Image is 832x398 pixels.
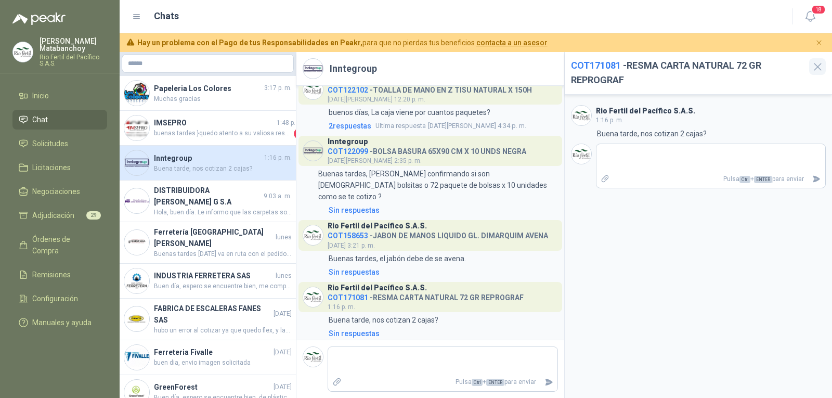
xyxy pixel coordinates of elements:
a: Company LogoPapeleria Los Colores3:17 p. m.Muchas gracias [120,76,296,111]
p: Pulsa + para enviar [614,170,808,188]
span: 2 respuesta s [329,120,371,132]
img: Company Logo [124,150,149,175]
span: Licitaciones [32,162,71,173]
a: Sin respuestas [327,204,558,216]
a: Company LogoFABRICA DE ESCALERAS FANES SAS[DATE]hubo un error al cotizar ya que quedo flex, y las... [120,299,296,340]
span: COT171081 [328,293,368,302]
a: Company LogoFerreteria Fivalle[DATE]buen dia, envio imagen solicitada [120,340,296,375]
p: Buena tarde, nos cotizan 2 cajas? [329,314,438,326]
span: 1:48 p. m. [277,118,304,128]
span: Ctrl [472,379,483,386]
b: Hay un problema con el Pago de tus Responsabilidades en Peakr, [137,38,362,47]
a: Company LogoFerretería [GEOGRAPHIC_DATA][PERSON_NAME]lunesBuenas tardes [DATE] va en ruta con el ... [120,222,296,264]
a: Company LogoINDUSTRIA FERRETERA SASlunesBuen día, espero se encuentre bien, me comparte foto por ... [120,264,296,299]
p: Buenas tardes, [PERSON_NAME] confirmando si son [DEMOGRAPHIC_DATA] bolsitas o 72 paquete de bolsa... [318,168,558,202]
h3: Rio Fertil del Pacífico S.A.S. [328,285,427,291]
img: Company Logo [13,42,33,62]
img: Company Logo [124,230,149,255]
span: Hola, buen día. Le informo que las carpetas son plásticas, tanto las de tamaño oficio como las ta... [154,208,292,217]
button: Enviar [808,170,825,188]
a: Licitaciones [12,158,107,177]
a: Negociaciones [12,182,107,201]
span: para que no pierdas tus beneficios [137,37,548,48]
a: Sin respuestas [327,328,558,339]
span: [DATE][PERSON_NAME] 2:35 p. m. [328,157,422,164]
h3: Rio Fertil del Pacífico S.A.S. [328,223,427,229]
span: COT122102 [328,86,368,94]
img: Company Logo [124,268,149,293]
span: Buena tarde, nos cotizan 2 cajas? [154,164,292,174]
img: Company Logo [303,347,323,367]
img: Company Logo [124,115,149,140]
p: buenos días, La caja viene por cuantos paquetes? [329,107,490,118]
span: 1:16 p. m. [328,303,355,311]
span: ENTER [754,176,772,183]
p: Buenas tardes, el jabón debe de se avena. [329,253,466,264]
span: [DATE] [274,348,292,357]
h4: Ferreteria Fivalle [154,346,271,358]
a: Remisiones [12,265,107,285]
span: Remisiones [32,269,71,280]
h3: Rio Fertil del Pacífico S.A.S. [596,108,695,114]
span: Manuales y ayuda [32,317,92,328]
span: ENTER [486,379,504,386]
img: Logo peakr [12,12,66,25]
button: Cerrar [813,36,826,49]
h4: Inntegroup [154,152,262,164]
h4: - TOALLA DE MANO EN Z TISU NATURAL X 150H [328,83,532,93]
h4: IMSEPRO [154,117,275,129]
span: Buen día, espero se encuentre bien, me comparte foto por favor de la referencia cotizada [154,281,292,291]
img: Company Logo [571,106,591,125]
span: 1 [294,129,304,139]
p: Pulsa + para enviar [346,373,540,391]
span: 1:16 p. m. [264,153,292,163]
span: hubo un error al cotizar ya que quedo flex, y las transportadoras cobran por unidad ósea es flete... [154,326,292,336]
label: Adjuntar archivos [328,373,346,391]
h4: Ferretería [GEOGRAPHIC_DATA][PERSON_NAME] [154,226,274,249]
h2: Inntegroup [330,61,377,76]
p: [PERSON_NAME] Matabanchoy [40,37,107,52]
span: Buenas tardes [DATE] va en ruta con el pedido de los tornillos [154,249,292,259]
button: Enviar [540,373,557,391]
div: Sin respuestas [329,204,380,216]
a: Inicio [12,86,107,106]
img: Company Logo [124,188,149,213]
span: Órdenes de Compra [32,234,97,256]
a: Company LogoIMSEPRO1:48 p. m.buenas tardes }quedo atento a su valiosa respuesta para poder oferta... [120,111,296,146]
h2: - RESMA CARTA NATURAL 72 GR REPROGRAF [571,58,803,88]
img: Company Logo [303,141,323,161]
a: Órdenes de Compra [12,229,107,261]
span: Ultima respuesta [375,121,426,131]
a: 2respuestasUltima respuesta[DATE][PERSON_NAME] 4:34 p. m. [327,120,558,132]
a: Configuración [12,289,107,309]
span: 3:17 p. m. [264,83,292,93]
div: Sin respuestas [329,328,380,339]
h4: INDUSTRIA FERRETERA SAS [154,270,274,281]
h4: - JABON DE MANOS LIQUIDO GL. DIMARQUIM AVENA [328,229,548,239]
a: Solicitudes [12,134,107,153]
img: Company Logo [303,287,323,307]
span: lunes [276,233,292,242]
p: Buena tarde, nos cotizan 2 cajas? [597,128,707,139]
span: COT158653 [328,232,368,240]
img: Company Logo [571,144,591,164]
span: Chat [32,114,48,125]
span: COT122099 [328,147,368,156]
span: buenas tardes }quedo atento a su valiosa respuesta para poder ofertar gracias [154,129,292,139]
span: [DATE][PERSON_NAME] 12:20 p. m. [328,96,425,103]
h4: GreenForest [154,381,271,393]
img: Company Logo [124,345,149,370]
span: [DATE] 3:21 p. m. [328,242,375,249]
span: lunes [276,271,292,281]
span: Inicio [32,90,49,101]
a: Company LogoDISTRIBUIDORA [PERSON_NAME] G S.A9:03 a. m.Hola, buen día. Le informo que las carpeta... [120,181,296,222]
img: Company Logo [303,80,323,99]
h4: FABRICA DE ESCALERAS FANES SAS [154,303,271,326]
span: Solicitudes [32,138,68,149]
a: Sin respuestas [327,266,558,278]
img: Company Logo [303,225,323,245]
span: 9:03 a. m. [264,191,292,201]
span: Adjudicación [32,210,74,221]
a: Chat [12,110,107,130]
h3: Inntegroup [328,139,368,145]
